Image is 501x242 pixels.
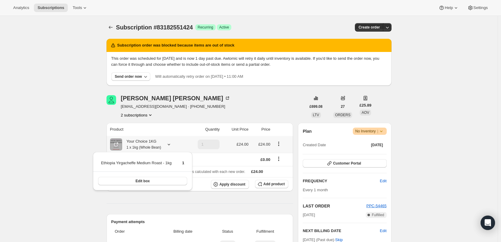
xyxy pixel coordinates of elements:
[303,159,386,168] button: Customer Portal
[122,138,161,150] div: Your Choice 1KG
[121,112,154,118] button: Product actions
[310,104,322,109] span: £699.08
[186,123,221,136] th: Quantity
[445,5,453,10] span: Help
[127,145,161,150] small: 1 x 1kg (Whole Bean)
[116,24,193,31] span: Subscription #83182551424
[13,5,29,10] span: Analytics
[366,203,386,209] button: PPC-54465
[121,95,230,101] div: [PERSON_NAME] [PERSON_NAME]
[371,143,383,147] span: [DATE]
[10,4,33,12] button: Analytics
[313,113,319,117] span: LTV
[376,176,390,186] button: Edit
[106,23,115,32] button: Subscriptions
[111,219,289,225] h2: Payment attempts
[69,4,91,12] button: Tools
[260,157,270,162] span: £0.00
[303,212,315,218] span: [DATE]
[473,5,488,10] span: Settings
[37,5,64,10] span: Subscriptions
[380,178,386,184] span: Edit
[341,104,345,109] span: 27
[182,161,184,165] span: 1
[98,177,187,185] button: Edit box
[355,128,384,134] span: No Inventory
[156,228,209,234] span: Billing date
[355,23,383,32] button: Create order
[117,42,235,48] h2: Subscription order was blocked because items are out of stock
[358,25,380,30] span: Create order
[258,142,270,147] span: £24.00
[464,4,491,12] button: Settings
[274,156,283,162] button: Shipping actions
[303,188,328,192] span: Every 1 month
[155,74,243,80] p: Will automatically retry order on [DATE] • 11:00 AM
[337,102,348,111] button: 27
[106,123,186,136] th: Product
[372,213,384,217] span: Fulfilled
[380,228,386,234] button: Edit
[303,178,380,184] h2: FREQUENCY
[306,102,326,111] button: £699.08
[303,128,312,134] h2: Plan
[333,161,361,166] span: Customer Portal
[303,237,343,242] span: [DATE] (Past due) ·
[136,179,150,183] span: Edit box
[367,141,387,149] button: [DATE]
[250,123,272,136] th: Price
[221,123,250,136] th: Unit Price
[263,182,285,186] span: Add product
[481,216,495,230] div: Open Intercom Messenger
[303,203,366,209] h2: LAST ORDER
[255,180,288,188] button: Add product
[211,180,249,189] button: Apply discount
[435,4,462,12] button: Help
[274,141,283,147] button: Product actions
[34,4,68,12] button: Subscriptions
[246,228,285,234] span: Fulfillment
[359,102,371,108] span: £25.89
[101,160,172,171] td: Ethiopia Yirgacheffe Medium Roast - 1kg
[110,138,122,150] img: product img
[303,228,380,234] h2: NEXT BILLING DATE
[335,113,350,117] span: ORDERS
[106,95,116,105] span: Louise Broadbent
[219,182,245,187] span: Apply discount
[213,228,242,234] span: Status
[111,56,387,68] p: This order was scheduled for [DATE] and is now 1 day past due. Awtomic will retry it daily until ...
[121,104,230,110] span: [EMAIL_ADDRESS][DOMAIN_NAME] · [PHONE_NUMBER]
[377,129,378,134] span: |
[73,5,82,10] span: Tools
[236,142,248,147] span: £24.00
[303,142,326,148] span: Created Date
[198,25,213,30] span: Recurring
[111,225,155,238] th: Order
[251,169,263,174] span: £24.00
[111,72,151,81] button: Send order now
[361,110,369,115] span: AOV
[115,74,142,79] div: Send order now
[219,25,229,30] span: Active
[366,204,386,208] a: PPC-54465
